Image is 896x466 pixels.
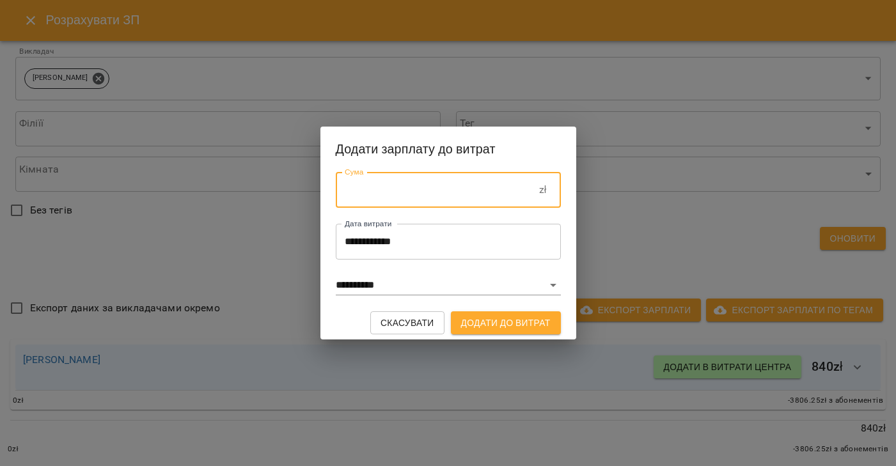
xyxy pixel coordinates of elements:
button: Додати до витрат [451,311,561,334]
button: Скасувати [370,311,444,334]
span: Додати до витрат [461,315,551,330]
h2: Додати зарплату до витрат [336,139,561,159]
p: zł [539,182,547,198]
span: Скасувати [381,315,434,330]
